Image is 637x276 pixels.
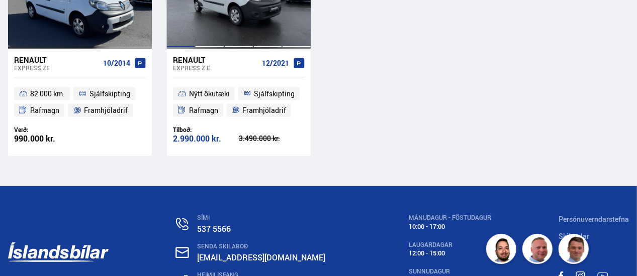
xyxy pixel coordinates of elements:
[189,104,218,116] span: Rafmagn
[30,88,65,100] span: 82 000 km.
[560,235,590,265] img: FbJEzSuNWCJXmdc-.webp
[89,88,130,100] span: Sjálfskipting
[14,55,99,64] div: Renault
[84,104,128,116] span: Framhjóladrif
[173,64,258,71] div: Express Z.E.
[173,55,258,64] div: Renault
[524,235,554,265] img: siFngHWaQ9KaOqBr.png
[173,134,239,143] div: 2.990.000 kr.
[242,104,286,116] span: Framhjóladrif
[409,214,491,221] div: MÁNUDAGUR - FÖSTUDAGUR
[176,218,189,230] img: n0V2lOsqF3l1V2iz.svg
[175,247,189,258] img: nHj8e-n-aHgjukTg.svg
[559,231,589,241] a: Skilmalar
[189,88,230,100] span: Nýtt ökutæki
[103,59,130,67] span: 10/2014
[559,214,629,224] a: Persónuverndarstefna
[197,214,341,221] div: SÍMI
[8,49,152,156] a: Renault Express ZE 10/2014 82 000 km. Sjálfskipting Rafmagn Framhjóladrif Verð: 990.000 kr.
[14,64,99,71] div: Express ZE
[262,59,289,67] span: 12/2021
[173,126,239,133] div: Tilboð:
[254,88,295,100] span: Sjálfskipting
[409,241,491,248] div: LAUGARDAGAR
[197,223,231,234] a: 537 5566
[14,126,80,133] div: Verð:
[8,4,38,34] button: Opna LiveChat spjallviðmót
[197,252,325,263] a: [EMAIL_ADDRESS][DOMAIN_NAME]
[488,235,518,265] img: nhp88E3Fdnt1Opn2.png
[14,134,80,143] div: 990.000 kr.
[409,223,491,230] div: 10:00 - 17:00
[239,135,305,142] div: 3.490.000 kr.
[197,243,341,250] div: SENDA SKILABOÐ
[409,249,491,257] div: 12:00 - 15:00
[409,268,491,275] div: SUNNUDAGUR
[30,104,59,116] span: Rafmagn
[167,49,311,156] a: Renault Express Z.E. 12/2021 Nýtt ökutæki Sjálfskipting Rafmagn Framhjóladrif Tilboð: 2.990.000 k...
